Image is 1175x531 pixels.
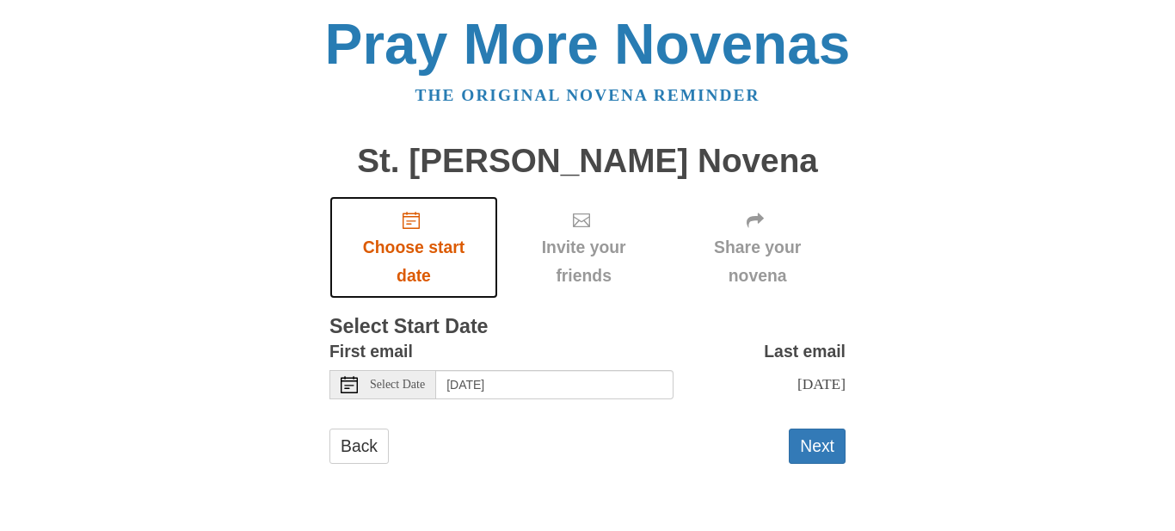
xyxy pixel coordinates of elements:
[515,233,652,290] span: Invite your friends
[498,196,669,299] div: Click "Next" to confirm your start date first.
[329,429,389,464] a: Back
[329,316,846,338] h3: Select Start Date
[797,375,846,392] span: [DATE]
[764,337,846,366] label: Last email
[329,196,498,299] a: Choose start date
[325,12,851,76] a: Pray More Novenas
[347,233,481,290] span: Choose start date
[789,429,846,464] button: Next
[415,86,760,104] a: The original novena reminder
[686,233,828,290] span: Share your novena
[370,379,425,391] span: Select Date
[329,337,413,366] label: First email
[329,143,846,180] h1: St. [PERSON_NAME] Novena
[669,196,846,299] div: Click "Next" to confirm your start date first.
